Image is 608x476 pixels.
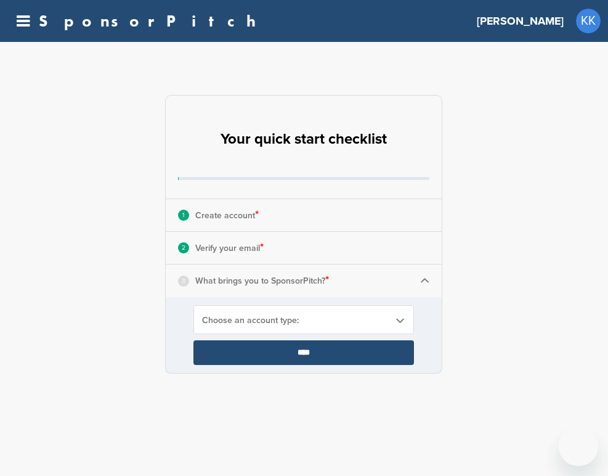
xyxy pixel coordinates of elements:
[195,207,259,223] p: Create account
[576,9,601,33] a: KK
[195,240,264,256] p: Verify your email
[477,12,564,30] h3: [PERSON_NAME]
[195,273,329,289] p: What brings you to SponsorPitch?
[559,427,598,466] iframe: Button to launch messaging window
[178,242,189,253] div: 2
[39,13,264,29] a: SponsorPitch
[178,276,189,287] div: 3
[420,276,429,285] img: Checklist arrow 1
[477,7,564,35] a: [PERSON_NAME]
[178,210,189,221] div: 1
[221,126,387,153] h2: Your quick start checklist
[202,315,389,326] span: Choose an account type:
